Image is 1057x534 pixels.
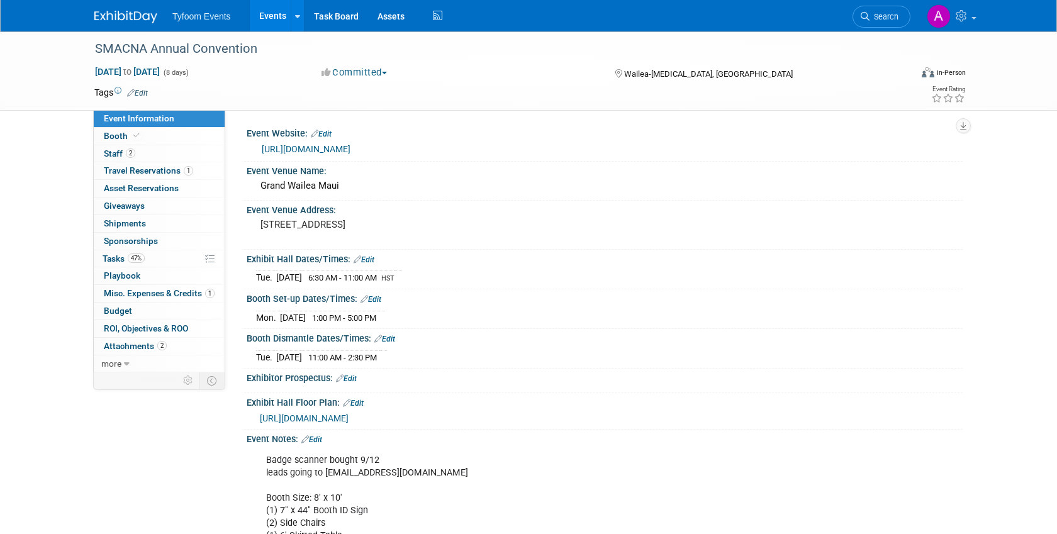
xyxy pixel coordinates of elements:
[103,253,145,264] span: Tasks
[162,69,189,77] span: (8 days)
[853,6,910,28] a: Search
[276,350,302,364] td: [DATE]
[256,176,953,196] div: Grand Wailea Maui
[104,113,174,123] span: Event Information
[247,124,963,140] div: Event Website:
[104,165,193,175] span: Travel Reservations
[247,430,963,446] div: Event Notes:
[101,359,121,369] span: more
[94,303,225,320] a: Budget
[922,67,934,77] img: Format-Inperson.png
[343,399,364,408] a: Edit
[104,270,140,281] span: Playbook
[260,413,349,423] a: [URL][DOMAIN_NAME]
[91,38,892,60] div: SMACNA Annual Convention
[172,11,231,21] span: Tyfoom Events
[361,295,381,304] a: Edit
[94,162,225,179] a: Travel Reservations1
[256,350,276,364] td: Tue.
[301,435,322,444] a: Edit
[94,320,225,337] a: ROI, Objectives & ROO
[308,353,377,362] span: 11:00 AM - 2:30 PM
[276,271,302,284] td: [DATE]
[94,233,225,250] a: Sponsorships
[94,110,225,127] a: Event Information
[94,145,225,162] a: Staff2
[280,311,306,324] td: [DATE]
[94,338,225,355] a: Attachments2
[262,144,350,154] a: [URL][DOMAIN_NAME]
[94,66,160,77] span: [DATE] [DATE]
[199,372,225,389] td: Toggle Event Tabs
[184,166,193,175] span: 1
[936,68,966,77] div: In-Person
[205,289,215,298] span: 1
[127,89,148,97] a: Edit
[247,393,963,409] div: Exhibit Hall Floor Plan:
[836,65,966,84] div: Event Format
[104,218,146,228] span: Shipments
[931,86,965,92] div: Event Rating
[317,66,392,79] button: Committed
[157,341,167,350] span: 2
[126,148,135,158] span: 2
[121,67,133,77] span: to
[104,288,215,298] span: Misc. Expenses & Credits
[133,132,140,139] i: Booth reservation complete
[256,271,276,284] td: Tue.
[336,374,357,383] a: Edit
[247,289,963,306] div: Booth Set-up Dates/Times:
[354,255,374,264] a: Edit
[308,273,377,282] span: 6:30 AM - 11:00 AM
[94,355,225,372] a: more
[256,311,280,324] td: Mon.
[247,162,963,177] div: Event Venue Name:
[94,285,225,302] a: Misc. Expenses & Credits1
[94,215,225,232] a: Shipments
[311,130,332,138] a: Edit
[927,4,951,28] img: Angie Nichols
[260,219,531,230] pre: [STREET_ADDRESS]
[177,372,199,389] td: Personalize Event Tab Strip
[94,197,225,214] a: Giveaways
[312,313,376,323] span: 1:00 PM - 5:00 PM
[104,183,179,193] span: Asset Reservations
[870,12,898,21] span: Search
[94,250,225,267] a: Tasks47%
[247,329,963,345] div: Booth Dismantle Dates/Times:
[104,148,135,159] span: Staff
[104,201,145,211] span: Giveaways
[104,131,142,141] span: Booth
[128,253,145,263] span: 47%
[94,11,157,23] img: ExhibitDay
[104,323,188,333] span: ROI, Objectives & ROO
[247,201,963,216] div: Event Venue Address:
[104,236,158,246] span: Sponsorships
[94,180,225,197] a: Asset Reservations
[94,267,225,284] a: Playbook
[247,250,963,266] div: Exhibit Hall Dates/Times:
[381,274,394,282] span: HST
[374,335,395,343] a: Edit
[624,69,793,79] span: Wailea-[MEDICAL_DATA], [GEOGRAPHIC_DATA]
[247,369,963,385] div: Exhibitor Prospectus:
[104,306,132,316] span: Budget
[94,86,148,99] td: Tags
[94,128,225,145] a: Booth
[104,341,167,351] span: Attachments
